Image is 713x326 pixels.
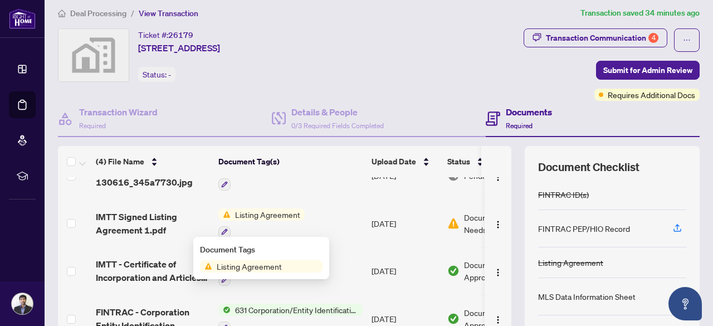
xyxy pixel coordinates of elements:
[231,208,305,221] span: Listing Agreement
[168,30,193,40] span: 26179
[79,105,158,119] h4: Transaction Wizard
[138,28,193,41] div: Ticket #:
[218,208,305,239] button: Status IconListing Agreement
[447,265,460,277] img: Document Status
[212,260,286,273] span: Listing Agreement
[96,257,209,284] span: IMTT - Certificate of Incorporation and Articles of Incorporation.pdf
[538,188,589,201] div: FINTRAC ID(s)
[443,146,538,177] th: Status
[668,287,702,320] button: Open asap
[231,304,363,316] span: 631 Corporation/Entity Identification InformationRecord
[70,8,126,18] span: Deal Processing
[12,293,33,314] img: Profile Icon
[96,210,209,237] span: IMTT Signed Listing Agreement 1.pdf
[494,173,502,182] img: Logo
[367,146,443,177] th: Upload Date
[538,290,636,303] div: MLS Data Information Sheet
[464,211,522,236] span: Document Needs Work
[580,7,700,20] article: Transaction saved 34 minutes ago
[447,217,460,230] img: Document Status
[648,33,658,43] div: 4
[494,220,502,229] img: Logo
[96,155,144,168] span: (4) File Name
[546,29,658,47] div: Transaction Communication
[200,260,212,273] img: Status Icon
[603,61,692,79] span: Submit for Admin Review
[524,28,667,47] button: Transaction Communication4
[367,247,443,295] td: [DATE]
[538,256,603,269] div: Listing Agreement
[58,9,66,17] span: home
[138,67,175,82] div: Status:
[447,155,470,168] span: Status
[506,105,552,119] h4: Documents
[489,262,507,280] button: Logo
[447,313,460,325] img: Document Status
[79,121,106,130] span: Required
[131,7,134,20] li: /
[91,146,214,177] th: (4) File Name
[214,146,367,177] th: Document Tag(s)
[372,155,416,168] span: Upload Date
[506,121,533,130] span: Required
[218,208,231,221] img: Status Icon
[218,304,231,316] img: Status Icon
[138,41,220,55] span: [STREET_ADDRESS]
[596,61,700,80] button: Submit for Admin Review
[538,159,639,175] span: Document Checklist
[291,121,384,130] span: 0/3 Required Fields Completed
[291,105,384,119] h4: Details & People
[608,89,695,101] span: Requires Additional Docs
[168,70,171,80] span: -
[464,259,533,283] span: Document Approved
[58,29,129,81] img: svg%3e
[494,268,502,277] img: Logo
[200,244,323,256] div: Document Tags
[683,36,691,44] span: ellipsis
[9,8,36,29] img: logo
[367,200,443,247] td: [DATE]
[489,215,507,232] button: Logo
[538,222,630,235] div: FINTRAC PEP/HIO Record
[139,8,198,18] span: View Transaction
[494,315,502,324] img: Logo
